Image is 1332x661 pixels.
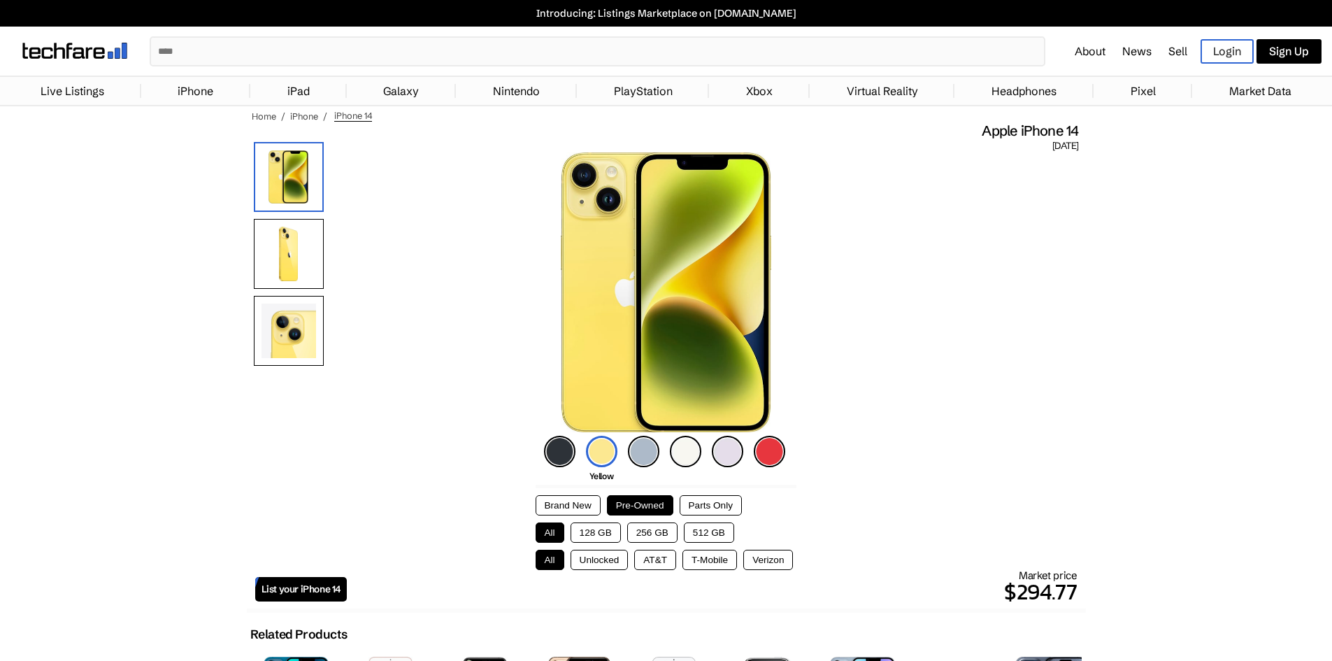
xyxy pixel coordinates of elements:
img: iPhone 14 [561,152,772,432]
a: Live Listings [34,77,111,105]
img: midnight-icon [544,436,575,467]
a: Pixel [1124,77,1163,105]
a: About [1075,44,1105,58]
a: iPad [280,77,317,105]
span: Yellow [589,471,614,481]
button: Pre-Owned [607,495,673,516]
div: Market price [347,569,1077,609]
p: $294.77 [347,575,1077,609]
img: techfare logo [22,43,127,59]
span: / [281,111,285,122]
button: 128 GB [571,523,621,543]
a: List your iPhone 14 [255,577,347,602]
button: Verizon [743,550,793,570]
img: starlight-icon [670,436,701,467]
img: purple-icon [712,436,743,467]
button: Parts Only [680,495,742,516]
span: List your iPhone 14 [262,583,341,595]
img: Rear [254,219,324,289]
img: product-red-icon [754,436,785,467]
a: Galaxy [376,77,426,105]
a: Market Data [1222,77,1298,105]
a: News [1122,44,1152,58]
a: PlayStation [607,77,680,105]
span: iPhone 14 [334,110,372,122]
a: Virtual Reality [840,77,925,105]
a: Sell [1168,44,1187,58]
a: Xbox [739,77,780,105]
a: iPhone [171,77,220,105]
img: Camera [254,296,324,366]
button: 512 GB [684,523,734,543]
button: AT&T [634,550,676,570]
h2: Related Products [250,627,348,642]
span: / [323,111,327,122]
img: iPhone 14 [254,142,324,212]
button: All [536,550,564,570]
a: Introducing: Listings Marketplace on [DOMAIN_NAME] [7,7,1325,20]
a: Login [1201,39,1254,64]
a: Home [252,111,276,122]
a: Headphones [984,77,1064,105]
img: blue-icon [628,436,659,467]
a: Sign Up [1256,39,1322,64]
a: iPhone [290,111,318,122]
button: 256 GB [627,523,678,543]
span: [DATE] [1052,140,1078,152]
span: Apple iPhone 14 [982,122,1078,140]
button: Unlocked [571,550,629,570]
button: All [536,523,564,543]
a: Nintendo [486,77,547,105]
button: Brand New [536,495,601,516]
button: T-Mobile [682,550,737,570]
img: yellow-icon [586,436,617,467]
